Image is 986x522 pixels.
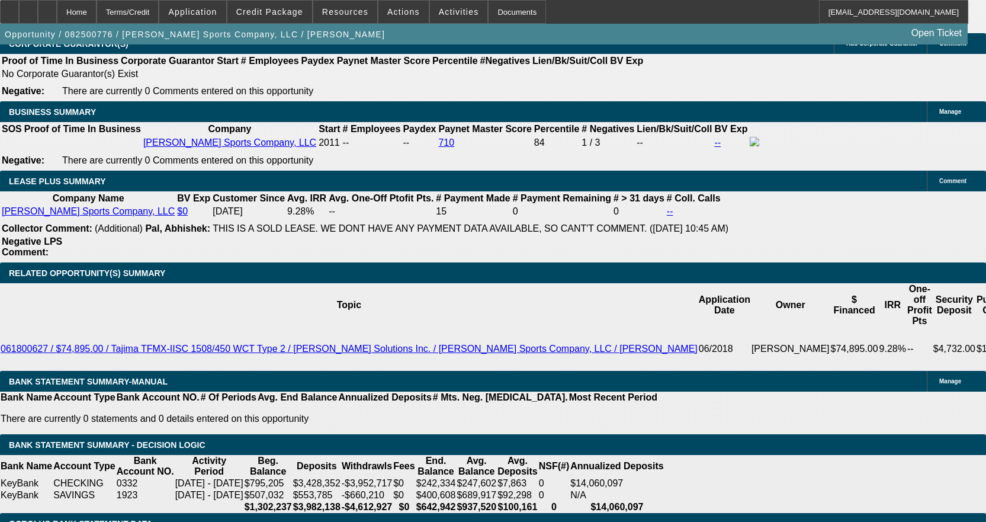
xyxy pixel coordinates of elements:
th: Deposits [293,455,341,478]
th: Avg. Balance [456,455,497,478]
td: 15 [435,206,510,217]
b: Collector Comment: [2,223,92,233]
td: No Corporate Guarantor(s) Exist [1,68,648,80]
td: $247,602 [456,478,497,489]
th: $3,982,138 [293,501,341,513]
b: Avg. One-Off Ptofit Pts. [329,193,433,203]
td: 06/2018 [698,327,751,371]
div: 84 [534,137,579,148]
b: Company [208,124,252,134]
b: Paydex [403,124,436,134]
b: BV Exp [610,56,643,66]
th: Bank Account NO. [116,455,175,478]
th: Avg. End Balance [257,392,338,403]
th: Fees [393,455,415,478]
a: 710 [438,137,454,148]
td: 0 [538,478,570,489]
b: # Employees [343,124,401,134]
b: Negative: [2,86,44,96]
b: Percentile [432,56,477,66]
td: $795,205 [244,478,293,489]
span: Credit Package [236,7,303,17]
td: -- [402,136,436,149]
b: Avg. IRR [287,193,326,203]
td: 2011 [318,136,341,149]
th: $100,161 [497,501,538,513]
td: $92,298 [497,489,538,501]
th: $937,520 [456,501,497,513]
img: facebook-icon.png [750,137,759,146]
td: $400,608 [416,489,457,501]
th: Proof of Time In Business [1,55,119,67]
th: Withdrawls [341,455,393,478]
b: BV Exp [714,124,747,134]
th: $642,942 [416,501,457,513]
td: N/A [570,489,664,501]
span: There are currently 0 Comments entered on this opportunity [62,155,313,165]
td: $0 [393,489,415,501]
td: -- [636,136,712,149]
span: RELATED OPPORTUNITY(S) SUMMARY [9,268,165,278]
td: 0 [613,206,665,217]
td: $507,032 [244,489,293,501]
th: Beg. Balance [244,455,293,478]
span: There are currently 0 Comments entered on this opportunity [62,86,313,96]
b: # Payment Remaining [513,193,611,203]
b: Company Name [53,193,124,203]
span: Actions [387,7,420,17]
td: -$660,210 [341,489,393,501]
a: -- [714,137,721,148]
b: Lien/Bk/Suit/Coll [637,124,712,134]
th: Avg. Deposits [497,455,538,478]
span: Resources [322,7,368,17]
th: Activity Period [175,455,244,478]
th: 0 [538,501,570,513]
td: CHECKING [53,478,116,489]
th: # Of Periods [200,392,257,403]
th: Annualized Deposits [570,455,664,478]
th: Annualized Deposits [338,392,432,403]
td: [DATE] - [DATE] [175,478,244,489]
span: Activities [439,7,479,17]
th: End. Balance [416,455,457,478]
b: # Coll. Calls [667,193,721,203]
td: $689,917 [456,489,497,501]
td: $242,334 [416,478,457,489]
b: Corporate Guarantor [121,56,214,66]
div: $14,060,097 [570,478,663,489]
td: 1923 [116,489,175,501]
span: Application [168,7,217,17]
td: 9.28% [879,327,907,371]
div: 1 / 3 [582,137,634,148]
a: [PERSON_NAME] Sports Company, LLC [2,206,175,216]
th: Security Deposit [933,283,976,327]
b: Pal, Abhishek: [145,223,210,233]
b: Negative LPS Comment: [2,236,62,257]
th: NSF(#) [538,455,570,478]
b: Lien/Bk/Suit/Coll [532,56,608,66]
th: Account Type [53,455,116,478]
span: -- [343,137,349,148]
b: Customer Since [213,193,285,203]
span: BANK STATEMENT SUMMARY-MANUAL [9,377,168,386]
span: Opportunity / 082500776 / [PERSON_NAME] Sports Company, LLC / [PERSON_NAME] [5,30,385,39]
a: [PERSON_NAME] Sports Company, LLC [143,137,316,148]
th: # Mts. Neg. [MEDICAL_DATA]. [432,392,569,403]
b: Paydex [301,56,335,66]
td: 0 [538,489,570,501]
b: Paynet Master Score [337,56,430,66]
b: BV Exp [177,193,210,203]
td: 9.28% [287,206,327,217]
th: Bank Account NO. [116,392,200,403]
th: SOS [1,123,23,135]
td: [DATE] - [DATE] [175,489,244,501]
th: Most Recent Period [569,392,658,403]
th: Account Type [53,392,116,403]
span: Comment [939,178,966,184]
span: Manage [939,108,961,115]
a: 061800627 / $74,895.00 / Tajima TFMX-IISC 1508/450 WCT Type 2 / [PERSON_NAME] Solutions Inc. / [P... [1,344,698,354]
button: Actions [378,1,429,23]
span: LEASE PLUS SUMMARY [9,177,106,186]
b: # > 31 days [614,193,664,203]
td: 0 [512,206,612,217]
